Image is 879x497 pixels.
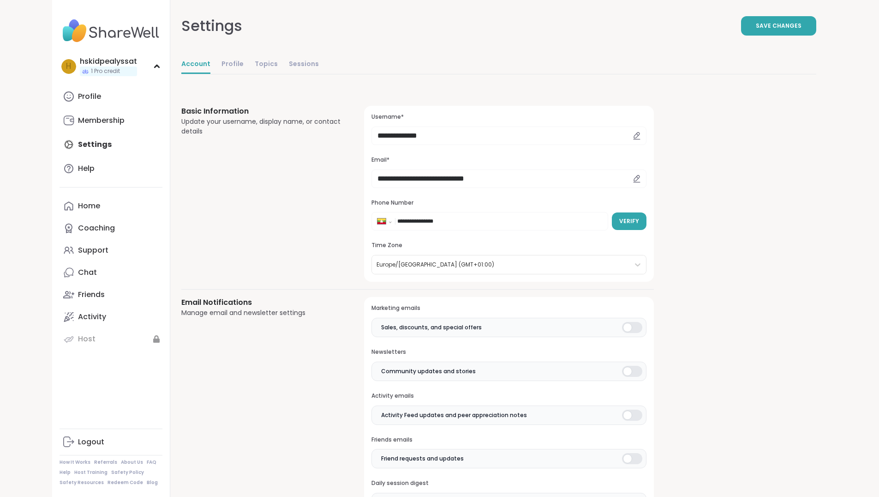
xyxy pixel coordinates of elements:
a: Sessions [289,55,319,74]
h3: Friends emails [371,436,646,444]
a: Coaching [60,217,162,239]
div: Activity [78,312,106,322]
button: Save Changes [741,16,816,36]
h3: Username* [371,113,646,121]
a: Support [60,239,162,261]
div: Coaching [78,223,115,233]
h3: Email* [371,156,646,164]
div: Profile [78,91,101,102]
button: Verify [612,212,646,230]
a: Help [60,158,162,180]
a: Home [60,195,162,217]
a: Help [60,469,71,476]
a: Safety Resources [60,479,104,486]
div: Help [78,164,95,174]
a: Activity [60,306,162,328]
a: Referrals [94,459,117,466]
span: h [66,61,71,73]
a: Profile [221,55,244,74]
h3: Basic Information [181,106,342,117]
h3: Time Zone [371,242,646,249]
div: Home [78,201,100,211]
a: Host Training [74,469,108,476]
h3: Activity emails [371,392,646,400]
span: 1 Pro credit [91,67,120,75]
div: Manage email and newsletter settings [181,308,342,318]
div: Logout [78,437,104,447]
a: Membership [60,109,162,132]
div: Membership [78,115,125,126]
a: Chat [60,261,162,284]
a: About Us [121,459,143,466]
h3: Newsletters [371,348,646,356]
div: Chat [78,267,97,278]
a: Account [181,55,210,74]
a: Safety Policy [111,469,144,476]
img: ShareWell Nav Logo [60,15,162,47]
span: Sales, discounts, and special offers [381,323,482,332]
div: Host [78,334,96,344]
span: Activity Feed updates and peer appreciation notes [381,411,527,419]
h3: Daily session digest [371,479,646,487]
h3: Marketing emails [371,304,646,312]
div: Friends [78,290,105,300]
a: How It Works [60,459,90,466]
span: Friend requests and updates [381,455,464,463]
span: Save Changes [756,22,801,30]
div: hskidpealyssat [80,56,137,67]
span: Community updates and stories [381,367,476,376]
h3: Phone Number [371,199,646,207]
a: Friends [60,284,162,306]
a: Profile [60,85,162,108]
div: Settings [181,15,242,37]
h3: Email Notifications [181,297,342,308]
a: FAQ [147,459,156,466]
a: Topics [255,55,278,74]
a: Blog [147,479,158,486]
a: Logout [60,431,162,453]
div: Update your username, display name, or contact details [181,117,342,136]
div: Support [78,245,108,255]
a: Redeem Code [108,479,143,486]
a: Host [60,328,162,350]
span: Verify [619,217,639,225]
